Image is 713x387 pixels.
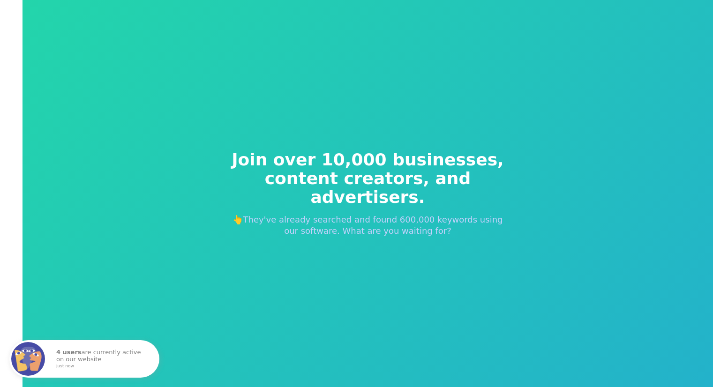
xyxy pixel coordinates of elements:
p: are currently active on our website [56,349,150,368]
p: 👆They've already searched and found 600,000 keywords using our software. What are you waiting for? [225,214,510,237]
strong: 4 users [56,349,82,356]
small: just now [56,364,147,369]
span: content creators, and advertisers. [225,169,510,207]
img: Fomo [11,342,45,376]
span: Join over 10,000 businesses, [225,150,510,169]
